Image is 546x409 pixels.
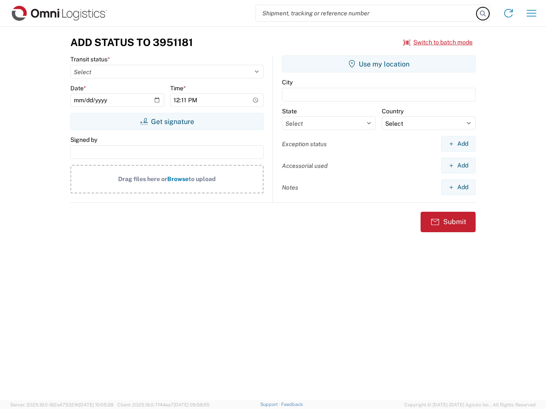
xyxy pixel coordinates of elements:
[282,78,293,86] label: City
[70,113,264,130] button: Get signature
[441,158,476,173] button: Add
[441,179,476,195] button: Add
[118,176,167,182] span: Drag files here or
[70,55,110,63] label: Transit status
[70,84,86,92] label: Date
[441,136,476,152] button: Add
[260,402,282,407] a: Support
[10,402,113,407] span: Server: 2025.19.0-192a4753216
[189,176,216,182] span: to upload
[282,107,297,115] label: State
[79,402,113,407] span: [DATE] 10:05:38
[282,55,476,72] button: Use my location
[70,36,193,49] h3: Add Status to 3951181
[403,35,473,49] button: Switch to batch mode
[282,140,327,148] label: Exception status
[174,402,209,407] span: [DATE] 09:58:55
[404,401,536,409] span: Copyright © [DATE]-[DATE] Agistix Inc., All Rights Reserved
[382,107,404,115] label: Country
[282,162,328,170] label: Accessorial used
[117,402,209,407] span: Client: 2025.19.0-7f44ea7
[70,136,97,144] label: Signed by
[282,184,298,191] label: Notes
[281,402,303,407] a: Feedback
[170,84,186,92] label: Time
[421,212,476,232] button: Submit
[256,5,477,21] input: Shipment, tracking or reference number
[167,176,189,182] span: Browse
